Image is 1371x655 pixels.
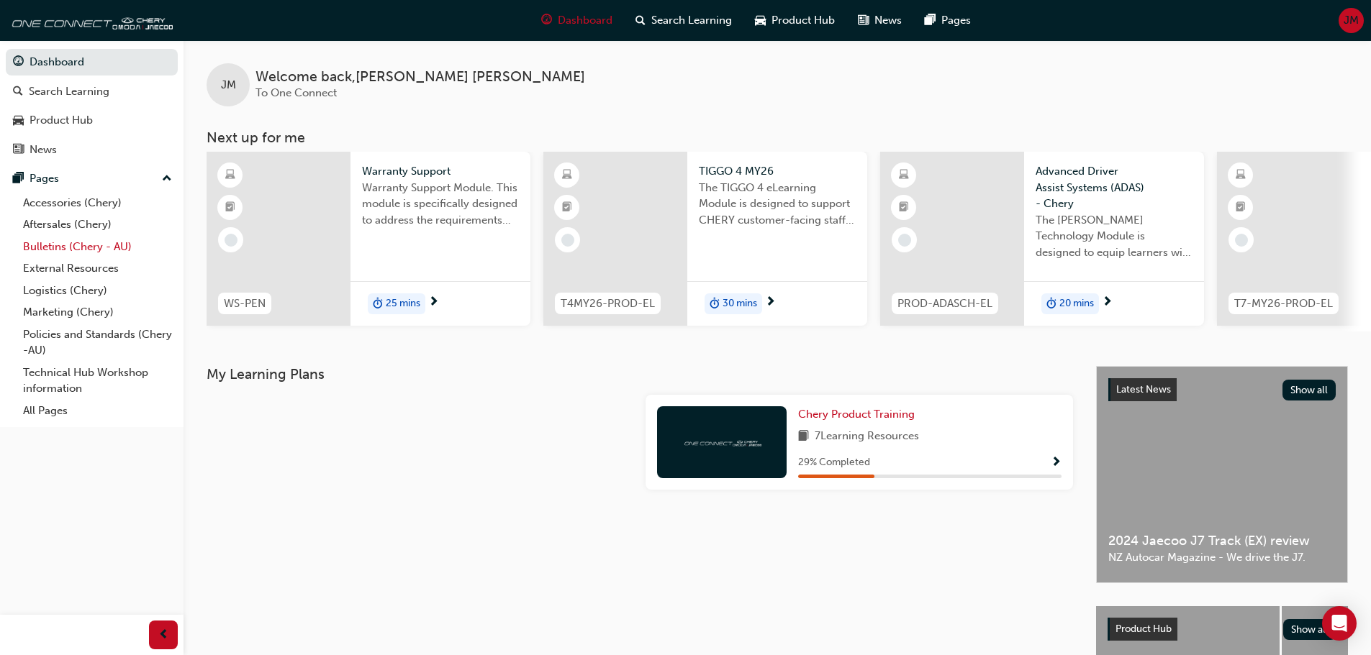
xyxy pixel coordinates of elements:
[1339,8,1364,33] button: JM
[1108,378,1336,401] a: Latest NewsShow all
[17,192,178,214] a: Accessories (Chery)
[710,295,720,313] span: duration-icon
[255,86,337,99] span: To One Connect
[30,170,59,187] div: Pages
[13,56,24,69] span: guage-icon
[682,435,761,449] img: oneconnect
[899,166,909,185] span: learningResourceType_ELEARNING-icon
[899,198,909,217] span: booktick-icon
[1051,457,1062,470] span: Show Progress
[13,173,24,185] span: pages-icon
[798,454,870,471] span: 29 % Completed
[6,78,178,105] a: Search Learning
[1235,234,1248,247] span: learningRecordVerb_NONE-icon
[561,296,655,312] span: T4MY26-PROD-EL
[1036,163,1193,212] span: Advanced Driver Assist Systems (ADAS) - Chery
[699,163,856,180] span: TIGGO 4 MY26
[6,46,178,165] button: DashboardSearch LearningProduct HubNews
[558,12,612,29] span: Dashboard
[221,77,236,93] span: JM
[561,234,574,247] span: learningRecordVerb_NONE-icon
[815,428,919,446] span: 7 Learning Resources
[13,114,24,127] span: car-icon
[162,170,172,188] span: up-icon
[255,69,585,86] span: Welcome back , [PERSON_NAME] [PERSON_NAME]
[362,180,519,229] span: Warranty Support Module. This module is specifically designed to address the requirements and pro...
[1236,166,1246,185] span: learningResourceType_ELEARNING-icon
[798,408,915,421] span: Chery Product Training
[225,234,237,247] span: learningRecordVerb_NONE-icon
[541,12,552,29] span: guage-icon
[880,152,1204,326] a: PROD-ADASCH-ELAdvanced Driver Assist Systems (ADAS) - CheryThe [PERSON_NAME] Technology Module is...
[6,107,178,134] a: Product Hub
[1283,619,1337,640] button: Show all
[941,12,971,29] span: Pages
[224,296,266,312] span: WS-PEN
[562,166,572,185] span: learningResourceType_ELEARNING-icon
[635,12,646,29] span: search-icon
[17,280,178,302] a: Logistics (Chery)
[17,324,178,362] a: Policies and Standards (Chery -AU)
[225,166,235,185] span: learningResourceType_ELEARNING-icon
[386,296,420,312] span: 25 mins
[1108,549,1336,566] span: NZ Autocar Magazine - We drive the J7.
[17,400,178,422] a: All Pages
[846,6,913,35] a: news-iconNews
[6,137,178,163] a: News
[225,198,235,217] span: booktick-icon
[17,362,178,400] a: Technical Hub Workshop information
[7,6,173,35] img: oneconnect
[624,6,743,35] a: search-iconSearch Learning
[207,366,1073,383] h3: My Learning Plans
[428,296,439,309] span: next-icon
[184,129,1371,146] h3: Next up for me
[17,301,178,324] a: Marketing (Chery)
[772,12,835,29] span: Product Hub
[897,296,992,312] span: PROD-ADASCH-EL
[1282,380,1336,400] button: Show all
[765,296,776,309] span: next-icon
[17,214,178,236] a: Aftersales (Chery)
[651,12,732,29] span: Search Learning
[17,257,178,280] a: External Resources
[30,112,93,129] div: Product Hub
[543,152,867,326] a: T4MY26-PROD-ELTIGGO 4 MY26The TIGGO 4 eLearning Module is designed to support CHERY customer-faci...
[1344,12,1359,29] span: JM
[1096,366,1348,583] a: Latest NewsShow all2024 Jaecoo J7 Track (EX) reviewNZ Autocar Magazine - We drive the J7.
[362,163,519,180] span: Warranty Support
[158,626,169,644] span: prev-icon
[755,12,766,29] span: car-icon
[898,234,911,247] span: learningRecordVerb_NONE-icon
[1051,454,1062,472] button: Show Progress
[13,86,23,99] span: search-icon
[925,12,936,29] span: pages-icon
[1116,623,1172,635] span: Product Hub
[699,180,856,229] span: The TIGGO 4 eLearning Module is designed to support CHERY customer-facing staff with the product ...
[1234,296,1333,312] span: T7-MY26-PROD-EL
[913,6,982,35] a: pages-iconPages
[530,6,624,35] a: guage-iconDashboard
[562,198,572,217] span: booktick-icon
[1322,606,1357,641] div: Open Intercom Messenger
[798,406,920,423] a: Chery Product Training
[29,83,109,100] div: Search Learning
[207,152,530,326] a: WS-PENWarranty SupportWarranty Support Module. This module is specifically designed to address th...
[1108,618,1336,641] a: Product HubShow all
[1108,533,1336,549] span: 2024 Jaecoo J7 Track (EX) review
[743,6,846,35] a: car-iconProduct Hub
[1046,295,1056,313] span: duration-icon
[874,12,902,29] span: News
[1036,212,1193,261] span: The [PERSON_NAME] Technology Module is designed to equip learners with essential knowledge about ...
[6,165,178,192] button: Pages
[30,142,57,158] div: News
[13,144,24,157] span: news-icon
[1236,198,1246,217] span: booktick-icon
[858,12,869,29] span: news-icon
[1116,383,1171,395] span: Latest News
[798,428,809,446] span: book-icon
[17,236,178,258] a: Bulletins (Chery - AU)
[6,49,178,75] a: Dashboard
[723,296,757,312] span: 30 mins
